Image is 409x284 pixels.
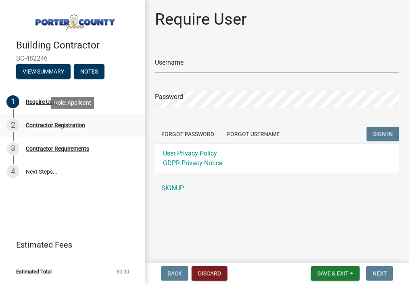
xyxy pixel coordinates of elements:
span: $0.00 [117,269,129,274]
button: Notes [74,64,104,79]
button: Next [366,266,393,281]
div: 4 [6,165,19,178]
h4: Building Contractor [16,40,139,51]
span: Estimated Total [16,269,52,274]
button: Back [161,266,188,281]
div: Contractor Requirements [26,146,89,151]
a: User Privacy Policy [163,149,217,157]
wm-modal-confirm: Notes [74,69,104,75]
button: SIGN IN [367,127,399,141]
span: BC-482246 [16,55,129,62]
button: Forgot Username [221,127,286,141]
button: Discard [192,266,227,281]
span: Back [167,270,182,277]
img: Porter County, Indiana [16,8,132,31]
wm-modal-confirm: Summary [16,69,71,75]
div: 3 [6,142,19,155]
h1: Require User [155,10,247,29]
div: 1 [6,95,19,108]
span: Save & Exit [317,270,348,277]
button: Forgot Password [155,127,221,141]
a: SIGNUP [155,180,399,196]
button: Save & Exit [311,266,360,281]
div: 2 [6,119,19,132]
a: Estimated Fees [6,237,132,253]
div: Role: Applicant [51,97,94,109]
span: Next [373,270,387,277]
div: Contractor Registration [26,122,85,128]
span: SIGN IN [373,131,393,137]
a: GDPR Privacy Notice [163,159,222,167]
button: View Summary [16,64,71,79]
div: Require User [26,99,57,105]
